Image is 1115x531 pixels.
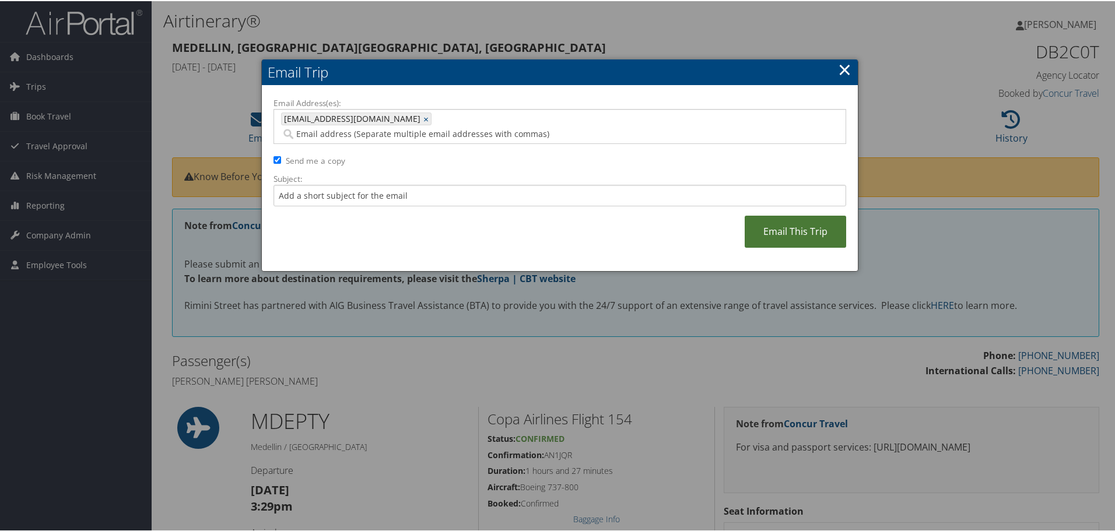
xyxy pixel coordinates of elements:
a: × [838,57,851,80]
a: Email This Trip [745,214,846,247]
h2: Email Trip [262,58,858,84]
a: × [423,112,431,124]
input: Add a short subject for the email [274,184,846,205]
input: Email address (Separate multiple email addresses with commas) [281,127,718,139]
label: Subject: [274,172,846,184]
span: [EMAIL_ADDRESS][DOMAIN_NAME] [282,112,420,124]
label: Email Address(es): [274,96,846,108]
label: Send me a copy [286,154,345,166]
